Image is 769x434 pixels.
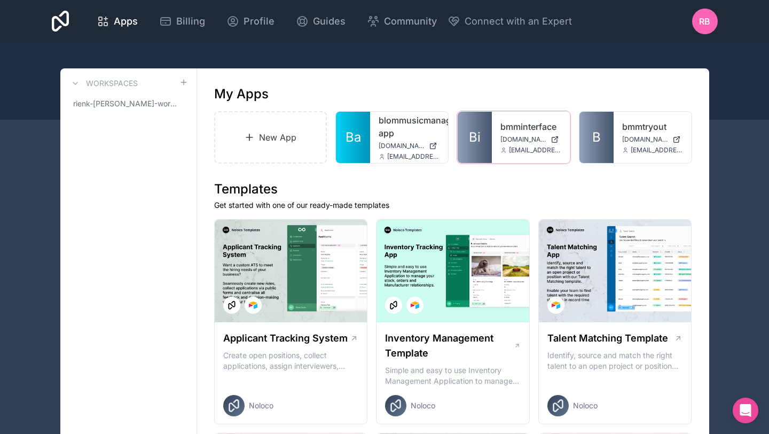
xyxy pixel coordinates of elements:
[500,135,561,144] a: [DOMAIN_NAME]
[387,152,440,161] span: [EMAIL_ADDRESS][DOMAIN_NAME]
[114,14,138,29] span: Apps
[385,331,513,361] h1: Inventory Management Template
[592,129,601,146] span: B
[358,10,445,33] a: Community
[214,200,692,211] p: Get started with one of our ready-made templates
[622,120,683,133] a: bmmtryout
[385,365,521,386] p: Simple and easy to use Inventory Management Application to manage your stock, orders and Manufact...
[88,10,146,33] a: Apps
[579,112,614,163] a: B
[69,77,138,90] a: Workspaces
[465,14,572,29] span: Connect with an Expert
[336,112,370,163] a: Ba
[411,301,419,309] img: Airtable Logo
[223,331,348,346] h1: Applicant Tracking System
[73,98,179,109] span: rienk-[PERSON_NAME]-workspace
[379,114,440,139] a: blommusicmanagement-app
[379,142,440,150] a: [DOMAIN_NAME]
[214,181,692,198] h1: Templates
[287,10,354,33] a: Guides
[733,398,758,423] div: Open Intercom Messenger
[218,10,283,33] a: Profile
[176,14,205,29] span: Billing
[346,129,361,146] span: Ba
[249,301,257,309] img: Airtable Logo
[448,14,572,29] button: Connect with an Expert
[622,135,668,144] span: [DOMAIN_NAME]
[699,15,710,28] span: RB
[214,111,327,164] a: New App
[547,331,668,346] h1: Talent Matching Template
[223,350,359,371] p: Create open positions, collect applications, assign interviewers, centralise candidate feedback a...
[458,112,492,163] a: Bi
[469,129,481,146] span: Bi
[500,135,546,144] span: [DOMAIN_NAME]
[509,146,561,154] span: [EMAIL_ADDRESS][DOMAIN_NAME]
[500,120,561,133] a: bmminterface
[411,400,435,411] span: Noloco
[384,14,437,29] span: Community
[151,10,214,33] a: Billing
[547,350,683,371] p: Identify, source and match the right talent to an open project or position with our Talent Matchi...
[631,146,683,154] span: [EMAIL_ADDRESS][DOMAIN_NAME]
[313,14,346,29] span: Guides
[379,142,425,150] span: [DOMAIN_NAME]
[86,78,138,89] h3: Workspaces
[214,86,269,103] h1: My Apps
[573,400,598,411] span: Noloco
[244,14,274,29] span: Profile
[622,135,683,144] a: [DOMAIN_NAME]
[249,400,273,411] span: Noloco
[69,94,188,113] a: rienk-[PERSON_NAME]-workspace
[552,301,560,309] img: Airtable Logo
